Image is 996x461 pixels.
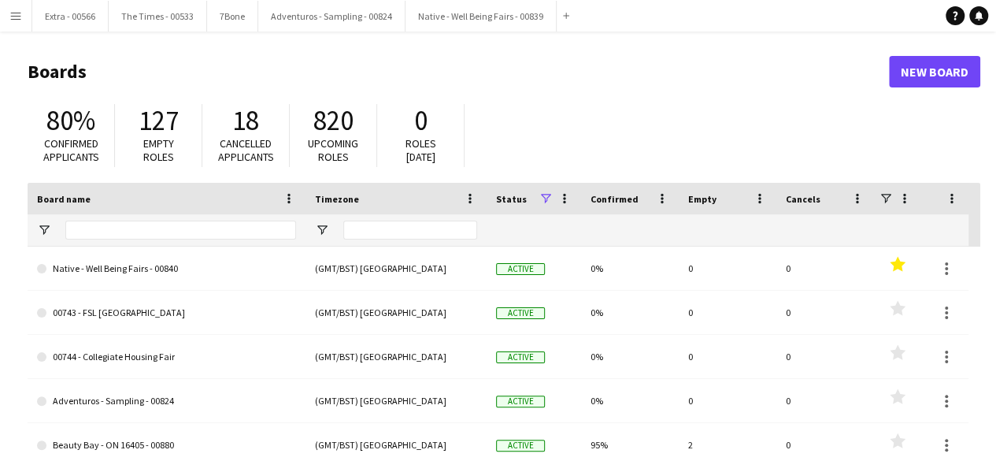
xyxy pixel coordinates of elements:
[776,247,874,290] div: 0
[305,379,487,422] div: (GMT/BST) [GEOGRAPHIC_DATA]
[37,291,296,335] a: 00743 - FSL [GEOGRAPHIC_DATA]
[581,335,679,378] div: 0%
[218,136,274,164] span: Cancelled applicants
[496,263,545,275] span: Active
[776,335,874,378] div: 0
[305,247,487,290] div: (GMT/BST) [GEOGRAPHIC_DATA]
[776,379,874,422] div: 0
[37,193,91,205] span: Board name
[776,291,874,334] div: 0
[496,307,545,319] span: Active
[889,56,980,87] a: New Board
[109,1,207,32] button: The Times - 00533
[405,1,557,32] button: Native - Well Being Fairs - 00839
[305,335,487,378] div: (GMT/BST) [GEOGRAPHIC_DATA]
[405,136,436,164] span: Roles [DATE]
[581,247,679,290] div: 0%
[315,193,359,205] span: Timezone
[679,379,776,422] div: 0
[786,193,820,205] span: Cancels
[679,247,776,290] div: 0
[679,335,776,378] div: 0
[37,379,296,423] a: Adventuros - Sampling - 00824
[258,1,405,32] button: Adventuros - Sampling - 00824
[496,193,527,205] span: Status
[37,223,51,237] button: Open Filter Menu
[305,291,487,334] div: (GMT/BST) [GEOGRAPHIC_DATA]
[688,193,716,205] span: Empty
[313,103,354,138] span: 820
[139,103,179,138] span: 127
[496,440,545,452] span: Active
[343,221,477,240] input: Timezone Filter Input
[581,379,679,422] div: 0%
[37,335,296,379] a: 00744 - Collegiate Housing Fair
[32,1,109,32] button: Extra - 00566
[28,60,889,84] h1: Boards
[46,103,95,138] span: 80%
[308,136,358,164] span: Upcoming roles
[207,1,258,32] button: 7Bone
[65,221,296,240] input: Board name Filter Input
[315,223,329,237] button: Open Filter Menu
[143,136,174,164] span: Empty roles
[591,193,639,205] span: Confirmed
[232,103,259,138] span: 18
[43,136,99,164] span: Confirmed applicants
[496,351,545,363] span: Active
[581,291,679,334] div: 0%
[414,103,428,138] span: 0
[679,291,776,334] div: 0
[496,396,545,407] span: Active
[37,247,296,291] a: Native - Well Being Fairs - 00840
